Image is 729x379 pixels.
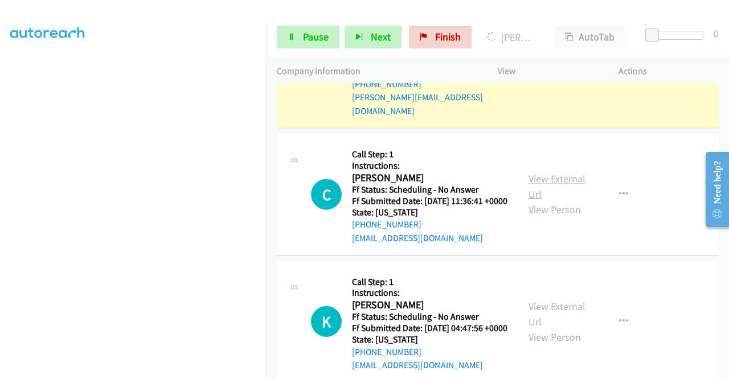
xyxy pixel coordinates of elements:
[352,311,507,323] h5: Ff Status: Scheduling - No Answer
[277,64,477,78] p: Company Information
[352,276,507,288] h5: Call Step: 1
[529,300,585,328] a: View External Url
[352,219,421,230] a: [PHONE_NUMBER]
[371,30,391,43] span: Next
[352,347,421,357] a: [PHONE_NUMBER]
[529,172,585,201] a: View External Url
[352,160,507,172] h5: Instructions:
[352,195,507,207] h5: Ff Submitted Date: [DATE] 11:36:41 +0000
[619,64,719,78] p: Actions
[303,30,329,43] span: Pause
[498,64,598,78] p: View
[352,233,483,243] a: [EMAIL_ADDRESS][DOMAIN_NAME]
[352,207,507,218] h5: State: [US_STATE]
[352,299,504,312] h2: [PERSON_NAME]
[311,306,342,337] div: The call is yet to be attempted
[277,26,339,48] a: Pause
[352,184,507,195] h5: Ff Status: Scheduling - No Answer
[352,92,483,116] a: [PERSON_NAME][EMAIL_ADDRESS][DOMAIN_NAME]
[555,26,625,48] button: AutoTab
[352,149,507,160] h5: Call Step: 1
[529,203,581,216] a: View Person
[714,26,719,41] div: 0
[352,323,507,334] h5: Ff Submitted Date: [DATE] 04:47:56 +0000
[435,30,461,43] span: Finish
[345,26,402,48] button: Next
[352,79,421,89] a: [PHONE_NUMBER]
[352,172,504,185] h2: [PERSON_NAME]
[352,360,483,370] a: [EMAIL_ADDRESS][DOMAIN_NAME]
[487,30,534,45] p: [PERSON_NAME]
[311,179,342,210] h1: C
[697,144,729,235] iframe: Resource Center
[529,331,581,344] a: View Person
[311,306,342,337] h1: K
[352,287,507,299] h5: Instructions:
[409,26,472,48] a: Finish
[352,334,507,345] h5: State: [US_STATE]
[311,179,342,210] div: The call is yet to be attempted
